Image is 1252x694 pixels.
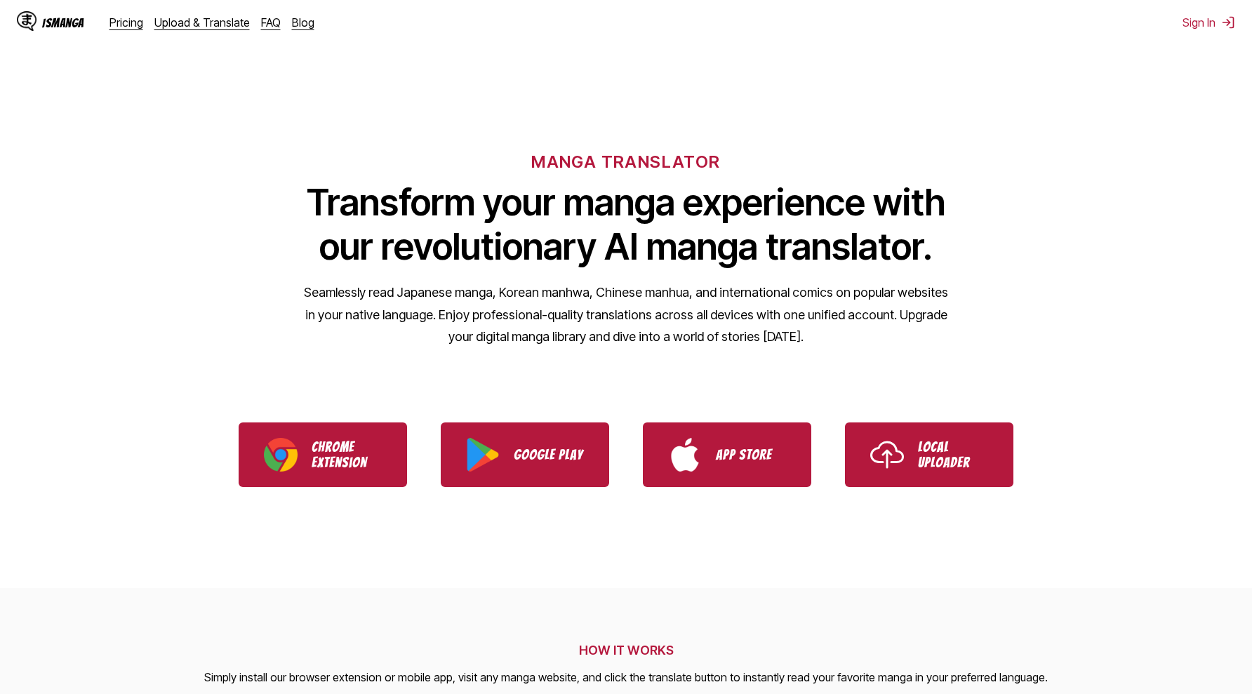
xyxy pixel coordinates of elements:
[668,438,702,472] img: App Store logo
[204,643,1048,658] h2: HOW IT WORKS
[17,11,109,34] a: IsManga LogoIsManga
[42,16,84,29] div: IsManga
[17,11,36,31] img: IsManga Logo
[870,438,904,472] img: Upload icon
[716,447,786,462] p: App Store
[643,422,811,487] a: Download IsManga from App Store
[154,15,250,29] a: Upload & Translate
[1183,15,1235,29] button: Sign In
[109,15,143,29] a: Pricing
[466,438,500,472] img: Google Play logo
[441,422,609,487] a: Download IsManga from Google Play
[264,438,298,472] img: Chrome logo
[312,439,382,470] p: Chrome Extension
[261,15,281,29] a: FAQ
[204,669,1048,687] p: Simply install our browser extension or mobile app, visit any manga website, and click the transl...
[845,422,1013,487] a: Use IsManga Local Uploader
[514,447,584,462] p: Google Play
[292,15,314,29] a: Blog
[918,439,988,470] p: Local Uploader
[531,152,720,172] h6: MANGA TRANSLATOR
[303,180,949,269] h1: Transform your manga experience with our revolutionary AI manga translator.
[239,422,407,487] a: Download IsManga Chrome Extension
[1221,15,1235,29] img: Sign out
[303,281,949,348] p: Seamlessly read Japanese manga, Korean manhwa, Chinese manhua, and international comics on popula...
